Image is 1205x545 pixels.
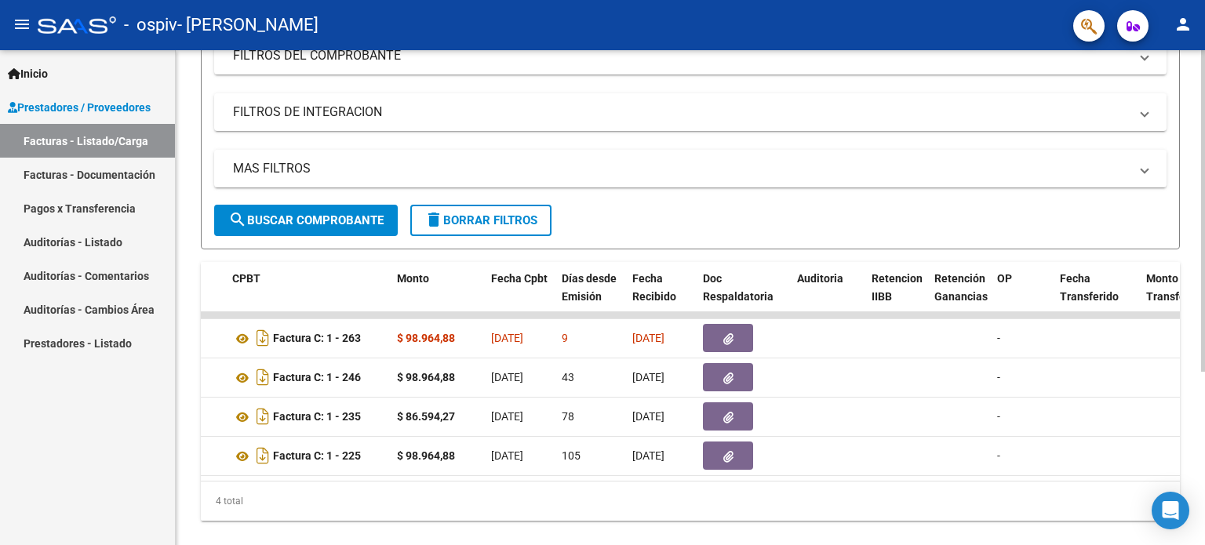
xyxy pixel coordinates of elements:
span: Retencion IIBB [872,272,923,303]
span: 9 [562,332,568,344]
datatable-header-cell: Monto [391,262,485,331]
datatable-header-cell: Días desde Emisión [555,262,626,331]
strong: Factura C: 1 - 263 [273,332,361,345]
mat-expansion-panel-header: FILTROS DE INTEGRACION [214,93,1167,131]
mat-icon: menu [13,15,31,34]
datatable-header-cell: Fecha Transferido [1054,262,1140,331]
i: Descargar documento [253,325,273,351]
span: Inicio [8,65,48,82]
mat-icon: delete [424,210,443,229]
span: [DATE] [491,449,523,462]
button: Buscar Comprobante [214,205,398,236]
mat-panel-title: FILTROS DEL COMPROBANTE [233,47,1129,64]
span: Retención Ganancias [934,272,988,303]
span: [DATE] [632,332,664,344]
span: Días desde Emisión [562,272,617,303]
span: Doc Respaldatoria [703,272,774,303]
span: - [997,371,1000,383]
strong: Factura C: 1 - 235 [273,411,361,423]
datatable-header-cell: Fecha Recibido [626,262,697,331]
span: CPBT [232,272,260,285]
datatable-header-cell: Fecha Cpbt [485,262,555,331]
strong: $ 98.964,88 [397,371,455,383]
strong: $ 98.964,88 [397,449,455,462]
mat-icon: search [228,210,247,229]
datatable-header-cell: Retención Ganancias [928,262,991,331]
span: 105 [562,449,581,462]
span: 43 [562,371,574,383]
span: [DATE] [491,332,523,344]
div: Open Intercom Messenger [1152,492,1189,529]
span: - ospiv [124,8,177,42]
span: - [PERSON_NAME] [177,8,319,42]
datatable-header-cell: CPBT [226,262,391,331]
mat-expansion-panel-header: FILTROS DEL COMPROBANTE [214,37,1167,74]
i: Descargar documento [253,404,273,429]
span: Fecha Cpbt [491,272,548,285]
div: 4 total [201,481,1180,521]
span: [DATE] [632,410,664,423]
mat-expansion-panel-header: MAS FILTROS [214,150,1167,187]
mat-panel-title: MAS FILTROS [233,160,1129,177]
span: OP [997,272,1012,285]
strong: Factura C: 1 - 246 [273,372,361,384]
strong: $ 98.964,88 [397,332,455,344]
span: Monto Transferido [1146,272,1205,303]
span: [DATE] [491,410,523,423]
span: Buscar Comprobante [228,213,384,227]
strong: Factura C: 1 - 225 [273,450,361,463]
span: - [997,449,1000,462]
span: 78 [562,410,574,423]
span: [DATE] [632,449,664,462]
datatable-header-cell: Auditoria [791,262,865,331]
mat-panel-title: FILTROS DE INTEGRACION [233,104,1129,121]
strong: $ 86.594,27 [397,410,455,423]
button: Borrar Filtros [410,205,552,236]
span: Prestadores / Proveedores [8,99,151,116]
span: [DATE] [632,371,664,383]
span: [DATE] [491,371,523,383]
mat-icon: person [1174,15,1192,34]
datatable-header-cell: Doc Respaldatoria [697,262,791,331]
span: Auditoria [797,272,843,285]
span: Fecha Recibido [632,272,676,303]
datatable-header-cell: Retencion IIBB [865,262,928,331]
span: - [997,410,1000,423]
i: Descargar documento [253,443,273,468]
i: Descargar documento [253,365,273,390]
span: Borrar Filtros [424,213,537,227]
span: - [997,332,1000,344]
datatable-header-cell: OP [991,262,1054,331]
span: Fecha Transferido [1060,272,1119,303]
span: Monto [397,272,429,285]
